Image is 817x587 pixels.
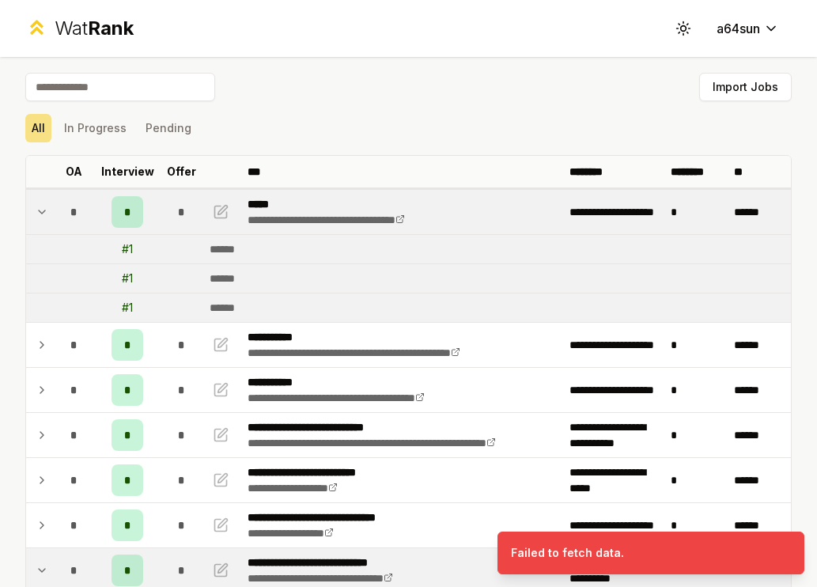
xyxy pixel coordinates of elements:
[511,545,624,561] div: Failed to fetch data.
[101,164,154,180] p: Interview
[704,14,792,43] button: a64sun
[55,16,134,41] div: Wat
[699,73,792,101] button: Import Jobs
[58,114,133,142] button: In Progress
[717,19,760,38] span: a64sun
[25,114,51,142] button: All
[25,16,134,41] a: WatRank
[139,114,198,142] button: Pending
[167,164,196,180] p: Offer
[122,271,133,286] div: # 1
[122,300,133,316] div: # 1
[66,164,82,180] p: OA
[122,241,133,257] div: # 1
[88,17,134,40] span: Rank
